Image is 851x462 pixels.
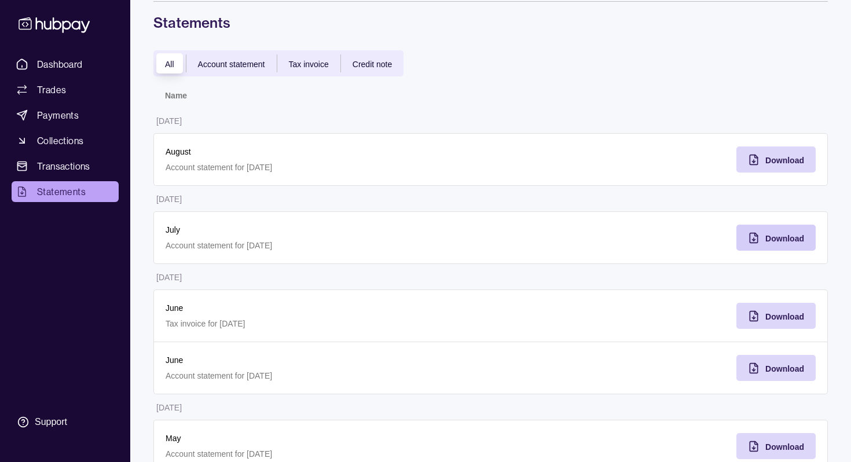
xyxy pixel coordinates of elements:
[166,239,479,252] p: Account statement for [DATE]
[736,355,816,381] button: Download
[165,60,174,69] span: All
[289,60,329,69] span: Tax invoice
[153,13,828,32] h1: Statements
[166,145,479,158] p: August
[736,433,816,459] button: Download
[736,225,816,251] button: Download
[12,105,119,126] a: Payments
[166,369,479,382] p: Account statement for [DATE]
[736,303,816,329] button: Download
[166,223,479,236] p: July
[765,156,804,165] span: Download
[12,130,119,151] a: Collections
[12,410,119,434] a: Support
[736,146,816,173] button: Download
[166,161,479,174] p: Account statement for [DATE]
[37,57,83,71] span: Dashboard
[156,273,182,282] p: [DATE]
[12,54,119,75] a: Dashboard
[12,79,119,100] a: Trades
[156,403,182,412] p: [DATE]
[166,302,479,314] p: June
[156,116,182,126] p: [DATE]
[35,416,67,428] div: Support
[153,50,404,76] div: documentTypes
[12,156,119,177] a: Transactions
[37,185,86,199] span: Statements
[166,354,479,366] p: June
[37,83,66,97] span: Trades
[765,442,804,452] span: Download
[37,159,90,173] span: Transactions
[165,91,187,100] p: Name
[12,181,119,202] a: Statements
[166,448,479,460] p: Account statement for [DATE]
[37,134,83,148] span: Collections
[198,60,265,69] span: Account statement
[166,432,479,445] p: May
[765,364,804,373] span: Download
[156,195,182,204] p: [DATE]
[765,234,804,243] span: Download
[765,312,804,321] span: Download
[166,317,479,330] p: Tax invoice for [DATE]
[37,108,79,122] span: Payments
[353,60,392,69] span: Credit note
